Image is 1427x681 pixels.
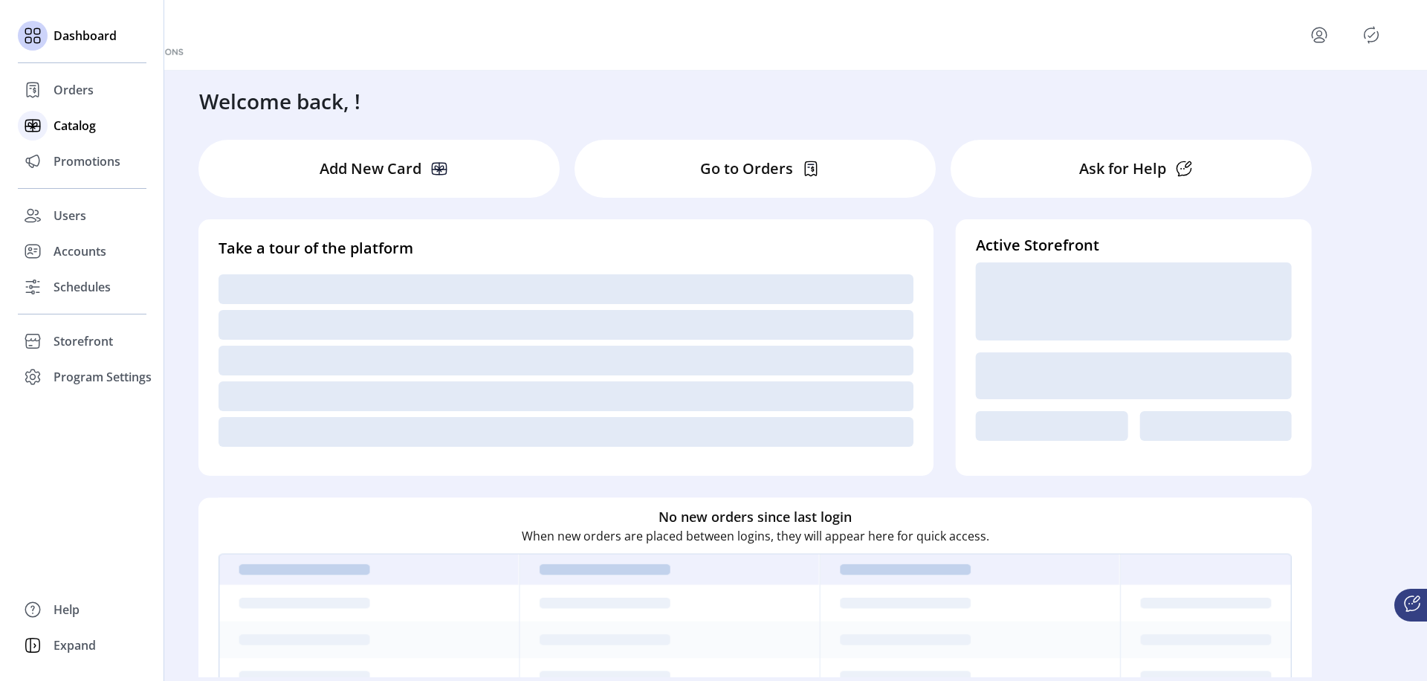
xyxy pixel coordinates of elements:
[976,234,1292,256] h4: Active Storefront
[219,237,913,259] h4: Take a tour of the platform
[54,207,86,225] span: Users
[1359,23,1383,47] button: Publisher Panel
[320,158,421,180] p: Add New Card
[54,242,106,260] span: Accounts
[54,278,111,296] span: Schedules
[659,507,852,527] h6: No new orders since last login
[1079,158,1166,180] p: Ask for Help
[54,601,80,619] span: Help
[54,152,120,170] span: Promotions
[54,27,117,45] span: Dashboard
[54,368,152,386] span: Program Settings
[1307,23,1331,47] button: menu
[54,117,96,135] span: Catalog
[54,332,113,350] span: Storefront
[522,527,989,545] p: When new orders are placed between logins, they will appear here for quick access.
[700,158,793,180] p: Go to Orders
[54,636,96,654] span: Expand
[199,85,360,117] h3: Welcome back, !
[54,81,94,99] span: Orders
